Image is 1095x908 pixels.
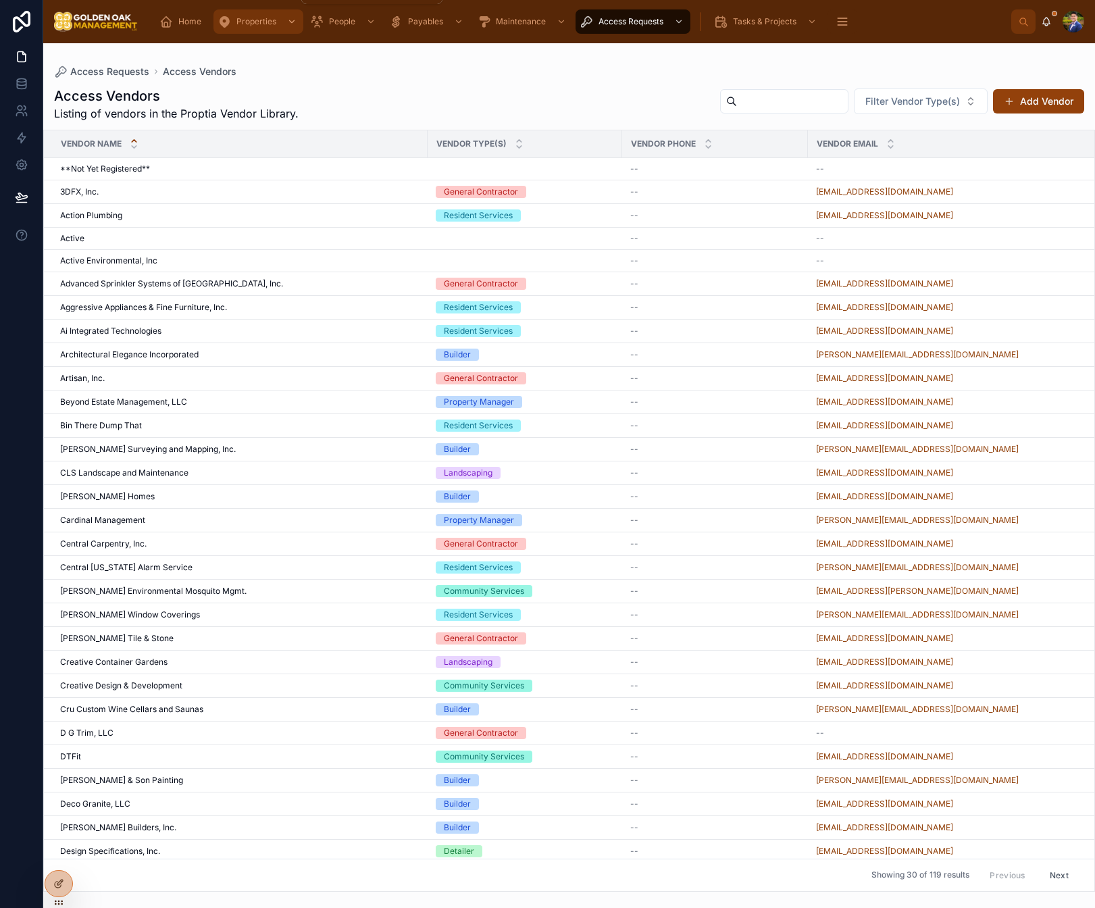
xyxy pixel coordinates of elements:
span: People [329,16,355,27]
span: -- [630,799,638,809]
a: -- [630,186,800,197]
a: -- [630,233,800,244]
span: -- [630,468,638,478]
a: General Contractor [436,727,614,739]
a: -- [630,538,800,549]
a: Builder [436,798,614,810]
a: -- [630,680,800,691]
span: Design Specifications, Inc. [60,846,160,857]
a: Artisan, Inc. [60,373,419,384]
span: D G Trim, LLC [60,728,113,738]
a: [EMAIL_ADDRESS][DOMAIN_NAME] [816,373,953,384]
a: [EMAIL_ADDRESS][DOMAIN_NAME] [816,468,953,478]
button: Select Button [854,89,988,114]
span: [PERSON_NAME] Homes [60,491,155,502]
span: Bin There Dump That [60,420,142,431]
a: [EMAIL_ADDRESS][DOMAIN_NAME] [816,751,953,762]
span: Properties [236,16,276,27]
a: Bin There Dump That [60,420,419,431]
a: Architectural Elegance Incorporated [60,349,419,360]
h1: Access Vendors [54,86,299,105]
a: Central Carpentry, Inc. [60,538,419,549]
a: [PERSON_NAME][EMAIL_ADDRESS][DOMAIN_NAME] [816,562,1019,573]
a: -- [630,349,800,360]
a: [EMAIL_ADDRESS][DOMAIN_NAME] [816,186,953,197]
a: [PERSON_NAME][EMAIL_ADDRESS][DOMAIN_NAME] [816,609,1019,620]
a: Advanced Sprinkler Systems of [GEOGRAPHIC_DATA], Inc. [60,278,419,289]
span: -- [630,302,638,313]
a: -- [630,420,800,431]
a: [PERSON_NAME] & Son Painting [60,775,419,786]
a: Resident Services [436,609,614,621]
a: Resident Services [436,301,614,313]
a: [PERSON_NAME] Tile & Stone [60,633,419,644]
a: -- [630,302,800,313]
span: Filter Vendor Type(s) [865,95,960,108]
div: Resident Services [444,209,513,222]
a: Beyond Estate Management, LLC [60,397,419,407]
a: [PERSON_NAME][EMAIL_ADDRESS][DOMAIN_NAME] [816,515,1019,526]
a: DTFit [60,751,419,762]
span: -- [630,255,638,266]
span: Payables [408,16,443,27]
a: Resident Services [436,561,614,574]
div: Detailer [444,845,474,857]
a: -- [630,657,800,667]
a: Builder [436,349,614,361]
a: [EMAIL_ADDRESS][DOMAIN_NAME] [816,680,953,691]
a: -- [630,255,800,266]
a: Active [60,233,419,244]
a: Detailer [436,845,614,857]
a: [EMAIL_ADDRESS][DOMAIN_NAME] [816,846,953,857]
a: [EMAIL_ADDRESS][DOMAIN_NAME] [816,326,953,336]
a: Home [155,9,211,34]
span: Access Requests [599,16,663,27]
span: -- [630,373,638,384]
a: -- [630,373,800,384]
span: Vendor Phone [631,138,696,149]
div: Builder [444,774,471,786]
span: Creative Container Gardens [60,657,168,667]
span: -- [630,609,638,620]
a: [PERSON_NAME] Surveying and Mapping, Inc. [60,444,419,455]
a: [EMAIL_ADDRESS][DOMAIN_NAME] [816,633,953,644]
a: 3DFX, Inc. [60,186,419,197]
div: Property Manager [444,396,514,408]
a: People [306,9,382,34]
span: Active [60,233,84,244]
div: Property Manager [444,514,514,526]
a: [PERSON_NAME][EMAIL_ADDRESS][DOMAIN_NAME] [816,444,1019,455]
span: -- [630,420,638,431]
a: Property Manager [436,514,614,526]
span: -- [630,728,638,738]
span: Tasks & Projects [733,16,796,27]
div: Resident Services [444,561,513,574]
span: Maintenance [496,16,546,27]
a: [EMAIL_ADDRESS][DOMAIN_NAME] [816,278,953,289]
a: Active Environmental, Inc [60,255,419,266]
span: Architectural Elegance Incorporated [60,349,199,360]
div: General Contractor [444,538,518,550]
a: General Contractor [436,186,614,198]
a: -- [630,775,800,786]
a: [PERSON_NAME] Environmental Mosquito Mgmt. [60,586,419,597]
span: -- [630,515,638,526]
span: Vendor Type(s) [436,138,507,149]
a: [EMAIL_ADDRESS][DOMAIN_NAME] [816,657,953,667]
span: -- [630,822,638,833]
a: Design Specifications, Inc. [60,846,419,857]
span: Access Requests [70,65,149,78]
span: -- [630,633,638,644]
a: -- [630,444,800,455]
span: [PERSON_NAME] Builders, Inc. [60,822,176,833]
span: -- [816,163,824,174]
span: Access Vendors [163,65,236,78]
img: App logo [54,11,138,32]
span: -- [630,657,638,667]
span: 3DFX, Inc. [60,186,99,197]
span: -- [816,728,824,738]
a: General Contractor [436,372,614,384]
span: Showing 30 of 119 results [871,870,969,881]
a: Action Plumbing [60,210,419,221]
div: Landscaping [444,656,492,668]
